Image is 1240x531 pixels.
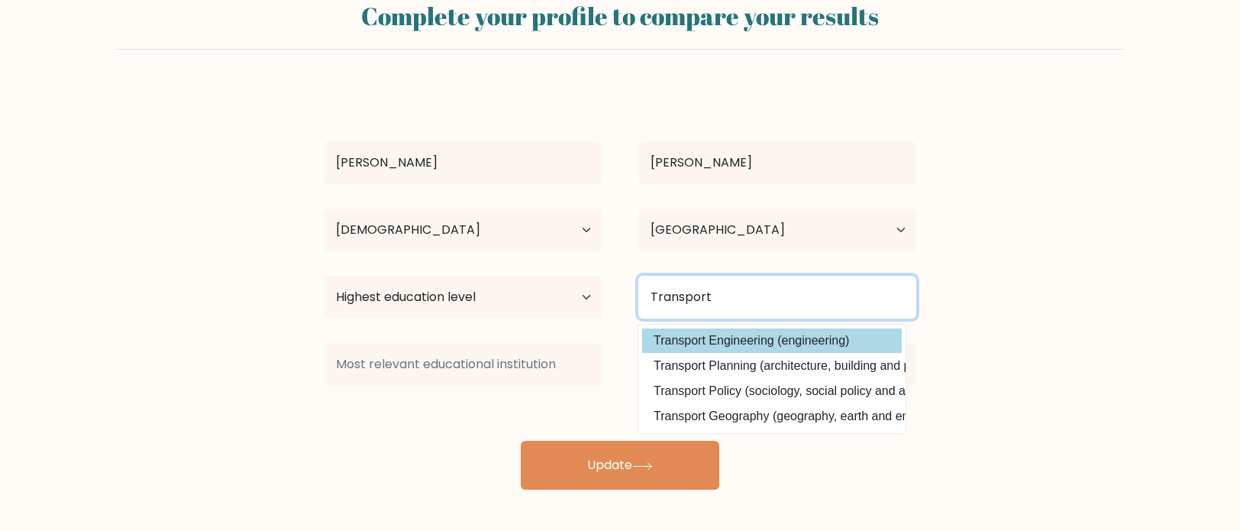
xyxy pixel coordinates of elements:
[521,441,719,490] button: Update
[324,343,602,386] input: Most relevant educational institution
[638,276,916,319] input: What did you study?
[642,379,902,403] option: Transport Policy (sociology, social policy and anthropology)
[125,2,1115,31] h2: Complete your profile to compare your results
[324,141,602,184] input: First name
[638,141,916,184] input: Last name
[642,329,902,353] option: Transport Engineering (engineering)
[642,404,902,429] option: Transport Geography (geography, earth and environmental studies)
[642,354,902,378] option: Transport Planning (architecture, building and planning)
